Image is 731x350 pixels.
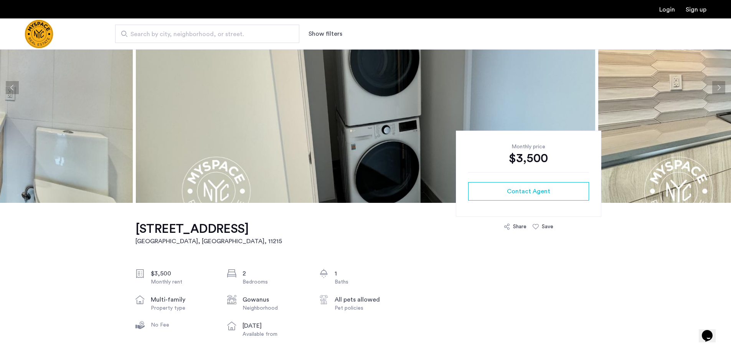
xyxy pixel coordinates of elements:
div: 2 [243,269,307,278]
div: Monthly price [468,143,589,151]
button: Previous apartment [6,81,19,94]
a: Registration [686,7,706,13]
span: Search by city, neighborhood, or street. [130,30,278,39]
div: multi-family [151,295,215,304]
div: No Fee [151,321,215,329]
div: Bedrooms [243,278,307,286]
div: Pet policies [335,304,399,312]
div: 1 [335,269,399,278]
div: $3,500 [468,151,589,166]
button: Next apartment [712,81,725,94]
div: Neighborhood [243,304,307,312]
h2: [GEOGRAPHIC_DATA], [GEOGRAPHIC_DATA] , 11215 [135,237,282,246]
div: Available from [243,330,307,338]
div: Save [542,223,553,231]
div: Property type [151,304,215,312]
a: Login [659,7,675,13]
div: Monthly rent [151,278,215,286]
div: [DATE] [243,321,307,330]
input: Apartment Search [115,25,299,43]
div: Baths [335,278,399,286]
img: logo [25,20,53,48]
iframe: chat widget [699,319,723,342]
div: All pets allowed [335,295,399,304]
button: Show or hide filters [309,29,342,38]
div: Share [513,223,526,231]
span: Contact Agent [507,187,550,196]
a: [STREET_ADDRESS][GEOGRAPHIC_DATA], [GEOGRAPHIC_DATA], 11215 [135,221,282,246]
div: Gowanus [243,295,307,304]
button: button [468,182,589,201]
h1: [STREET_ADDRESS] [135,221,282,237]
a: Cazamio Logo [25,20,53,48]
div: $3,500 [151,269,215,278]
